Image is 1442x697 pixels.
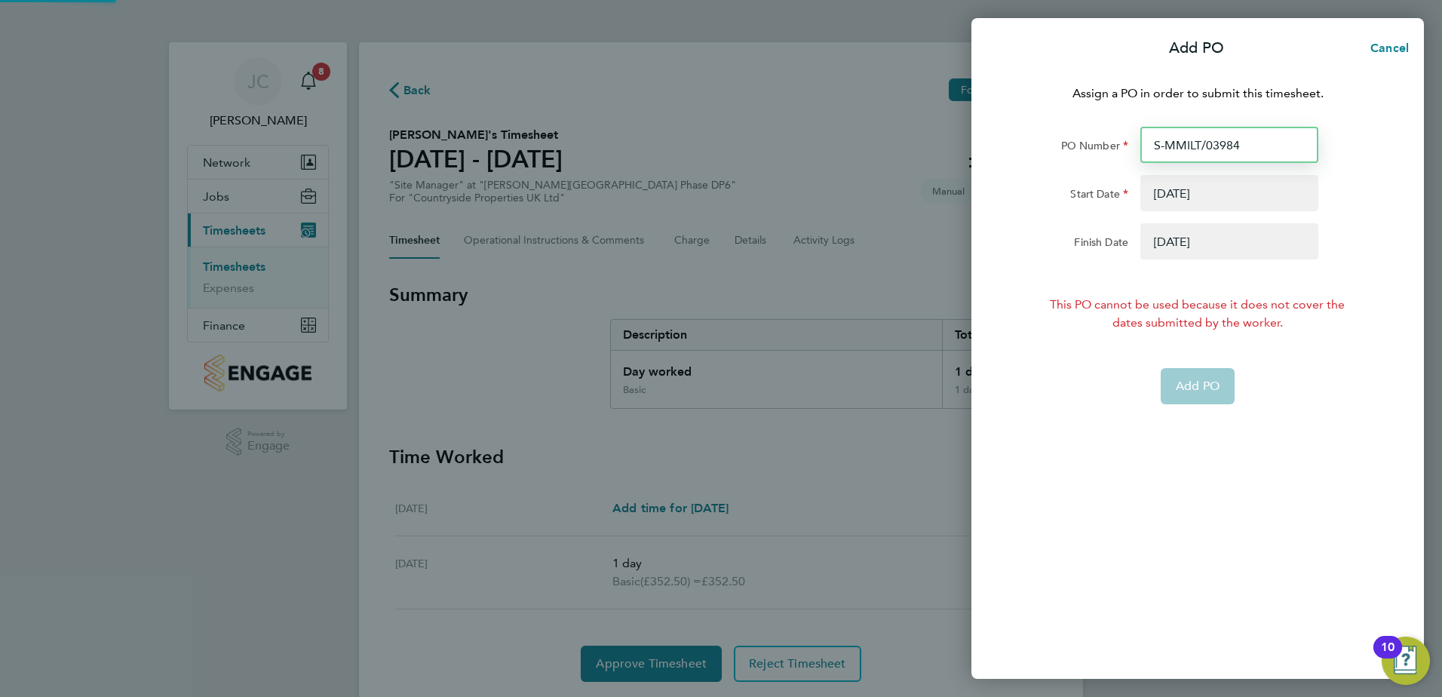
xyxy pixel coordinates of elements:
label: PO Number [1061,139,1128,157]
button: Open Resource Center, 10 new notifications [1382,637,1430,685]
p: Add PO [1169,38,1224,59]
div: 10 [1381,647,1394,667]
button: Cancel [1346,33,1424,63]
span: Cancel [1366,41,1409,55]
p: Assign a PO in order to submit this timesheet. [1014,84,1382,103]
label: Start Date [1070,187,1128,205]
input: Enter PO Number [1140,127,1318,163]
label: Finish Date [1074,235,1128,253]
div: This PO cannot be used because it does not cover the dates submitted by the worker. [1039,296,1356,332]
